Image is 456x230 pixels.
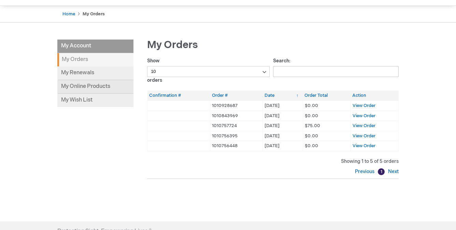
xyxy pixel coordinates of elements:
[147,91,210,101] th: Confirmation #: activate to sort column ascending
[210,91,263,101] th: Order #: activate to sort column ascending
[83,11,105,17] strong: My Orders
[351,91,398,101] th: Action: activate to sort column ascending
[353,123,375,128] a: View Order
[210,121,263,131] td: 1010757724
[210,101,263,111] td: 1010928687
[355,169,376,174] a: Previous
[57,66,133,80] a: My Renewals
[263,131,303,141] td: [DATE]
[147,39,198,51] span: My Orders
[305,133,318,139] span: $0.00
[353,143,375,149] a: View Order
[263,91,303,101] th: Date: activate to sort column ascending
[210,111,263,121] td: 1010843969
[210,141,263,151] td: 1010756448
[57,80,133,94] a: My Online Products
[263,121,303,131] td: [DATE]
[147,158,399,165] div: Showing 1 to 5 of 5 orders
[263,141,303,151] td: [DATE]
[305,143,318,149] span: $0.00
[305,103,318,108] span: $0.00
[263,111,303,121] td: [DATE]
[305,123,320,128] span: $75.00
[210,131,263,141] td: 1010756395
[273,58,399,74] label: Search:
[147,66,270,77] select: Showorders
[273,66,399,77] input: Search:
[305,113,318,119] span: $0.00
[57,94,133,107] a: My Wish List
[57,53,133,66] strong: My Orders
[353,103,375,108] a: View Order
[62,11,75,17] a: Home
[263,101,303,111] td: [DATE]
[353,133,375,139] a: View Order
[303,91,351,101] th: Order Total: activate to sort column ascending
[386,169,399,174] a: Next
[147,58,270,83] label: Show orders
[378,168,385,175] a: 1
[353,113,375,119] a: View Order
